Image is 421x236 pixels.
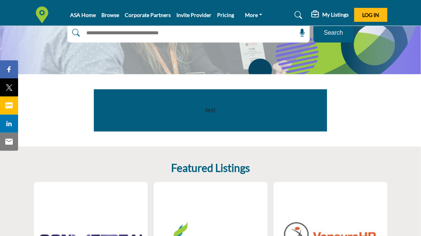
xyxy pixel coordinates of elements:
[125,12,171,18] a: Corporate Partners
[311,11,349,20] div: My Listings
[101,12,119,18] a: Browse
[70,12,96,18] a: ASA Home
[322,11,349,18] h5: My Listings
[354,8,387,22] button: Log In
[34,6,54,23] img: Site Logo
[240,10,268,20] a: More
[217,12,234,18] a: Pricing
[111,106,310,115] p: test
[363,12,380,18] span: Log In
[171,162,250,175] h2: Featured Listings
[314,23,354,43] button: Search
[176,12,211,18] a: Invite Provider
[324,28,343,37] span: Search
[288,9,308,21] a: Search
